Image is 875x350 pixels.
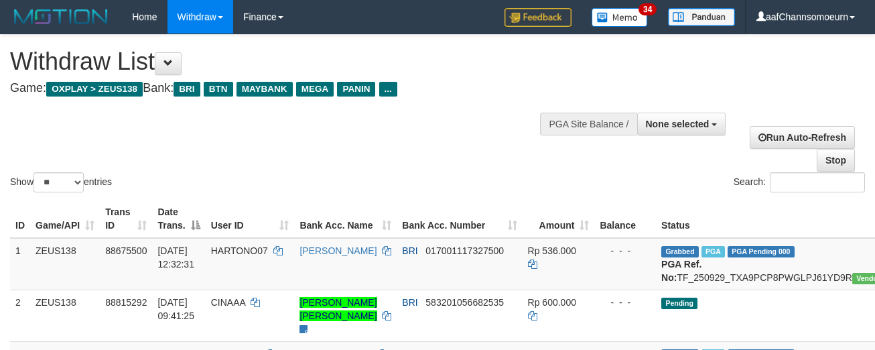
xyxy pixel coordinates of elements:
input: Search: [770,172,865,192]
div: - - - [600,244,651,257]
a: Stop [817,149,855,172]
span: 34 [638,3,657,15]
td: ZEUS138 [30,290,100,341]
a: [PERSON_NAME] [299,245,377,256]
th: Date Trans.: activate to sort column descending [152,200,205,238]
span: PANIN [337,82,375,97]
a: [PERSON_NAME] [PERSON_NAME] [299,297,377,321]
label: Search: [734,172,865,192]
a: Run Auto-Refresh [750,126,855,149]
span: MAYBANK [237,82,293,97]
span: BRI [402,297,417,308]
span: Copy 017001117327500 to clipboard [425,245,504,256]
th: Amount: activate to sort column ascending [523,200,595,238]
span: BTN [204,82,233,97]
span: 88815292 [105,297,147,308]
span: PGA Pending [728,246,795,257]
th: Trans ID: activate to sort column ascending [100,200,152,238]
span: BRI [174,82,200,97]
span: 88675500 [105,245,147,256]
span: [DATE] 12:32:31 [157,245,194,270]
td: 1 [10,238,30,290]
img: panduan.png [668,8,735,26]
span: Copy 583201056682535 to clipboard [425,297,504,308]
span: [DATE] 09:41:25 [157,297,194,321]
img: Feedback.jpg [504,8,571,27]
h1: Withdraw List [10,48,570,75]
img: Button%20Memo.svg [592,8,648,27]
span: None selected [646,119,710,129]
button: None selected [637,113,726,135]
span: Grabbed [661,246,699,257]
td: ZEUS138 [30,238,100,290]
img: MOTION_logo.png [10,7,112,27]
span: CINAAA [211,297,245,308]
th: ID [10,200,30,238]
span: Pending [661,298,697,309]
div: - - - [600,296,651,309]
select: Showentries [33,172,84,192]
th: Game/API: activate to sort column ascending [30,200,100,238]
span: Rp 600.000 [528,297,576,308]
h4: Game: Bank: [10,82,570,95]
th: Balance [594,200,656,238]
span: BRI [402,245,417,256]
span: MEGA [296,82,334,97]
th: User ID: activate to sort column ascending [206,200,295,238]
label: Show entries [10,172,112,192]
th: Bank Acc. Name: activate to sort column ascending [294,200,397,238]
span: Rp 536.000 [528,245,576,256]
div: PGA Site Balance / [540,113,636,135]
b: PGA Ref. No: [661,259,701,283]
td: 2 [10,290,30,341]
span: HARTONO07 [211,245,268,256]
span: Marked by aaftrukkakada [701,246,725,257]
span: ... [379,82,397,97]
th: Bank Acc. Number: activate to sort column ascending [397,200,522,238]
span: OXPLAY > ZEUS138 [46,82,143,97]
